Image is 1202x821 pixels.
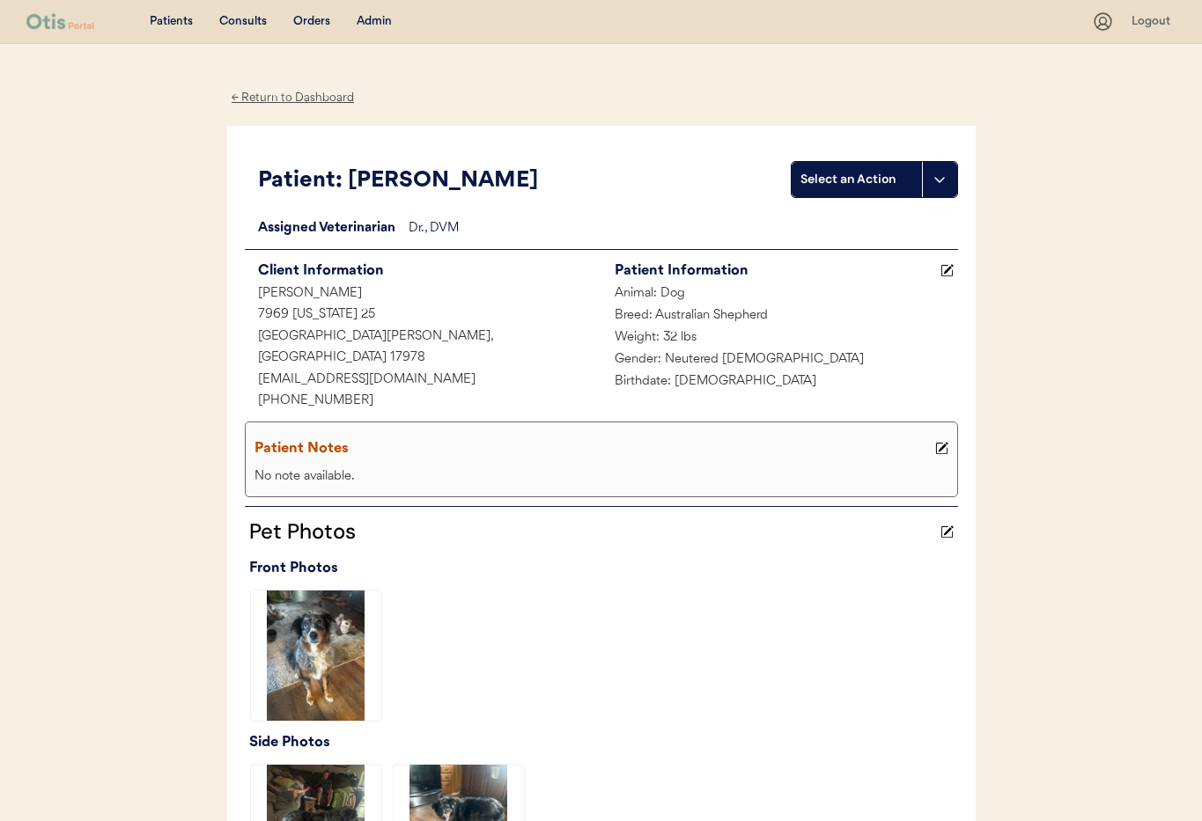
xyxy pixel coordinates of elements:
div: [PHONE_NUMBER] [245,391,601,413]
div: Admin [357,13,392,31]
div: Orders [293,13,330,31]
div: Animal: Dog [601,283,958,305]
div: Front Photos [249,556,958,581]
div: Dr. , DVM [409,218,958,240]
div: Logout [1132,13,1176,31]
div: [PERSON_NAME] [245,283,601,305]
div: Weight: 32 lbs [601,327,958,349]
div: Patient Information [615,259,936,283]
div: Consults [219,13,267,31]
div: 7969 [US_STATE] 25 [245,304,601,326]
div: Client Information [258,259,601,283]
div: Birthdate: [DEMOGRAPHIC_DATA] [601,371,958,393]
div: Patient Notes [254,436,931,461]
div: Breed: Australian Shepherd [601,305,958,327]
div: Patients [150,13,193,31]
img: image.jpg [251,590,381,721]
div: No note available. [250,466,953,488]
div: [EMAIL_ADDRESS][DOMAIN_NAME] [245,370,601,392]
div: Select an Action [800,171,913,188]
div: Assigned Veterinarian [245,218,409,240]
div: Pet Photos [245,516,936,547]
div: ← Return to Dashboard [227,88,359,108]
div: Patient: [PERSON_NAME] [258,165,791,198]
div: Gender: Neutered [DEMOGRAPHIC_DATA] [601,349,958,371]
div: [GEOGRAPHIC_DATA][PERSON_NAME], [GEOGRAPHIC_DATA] 17978 [245,326,601,370]
div: Side Photos [249,730,958,755]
